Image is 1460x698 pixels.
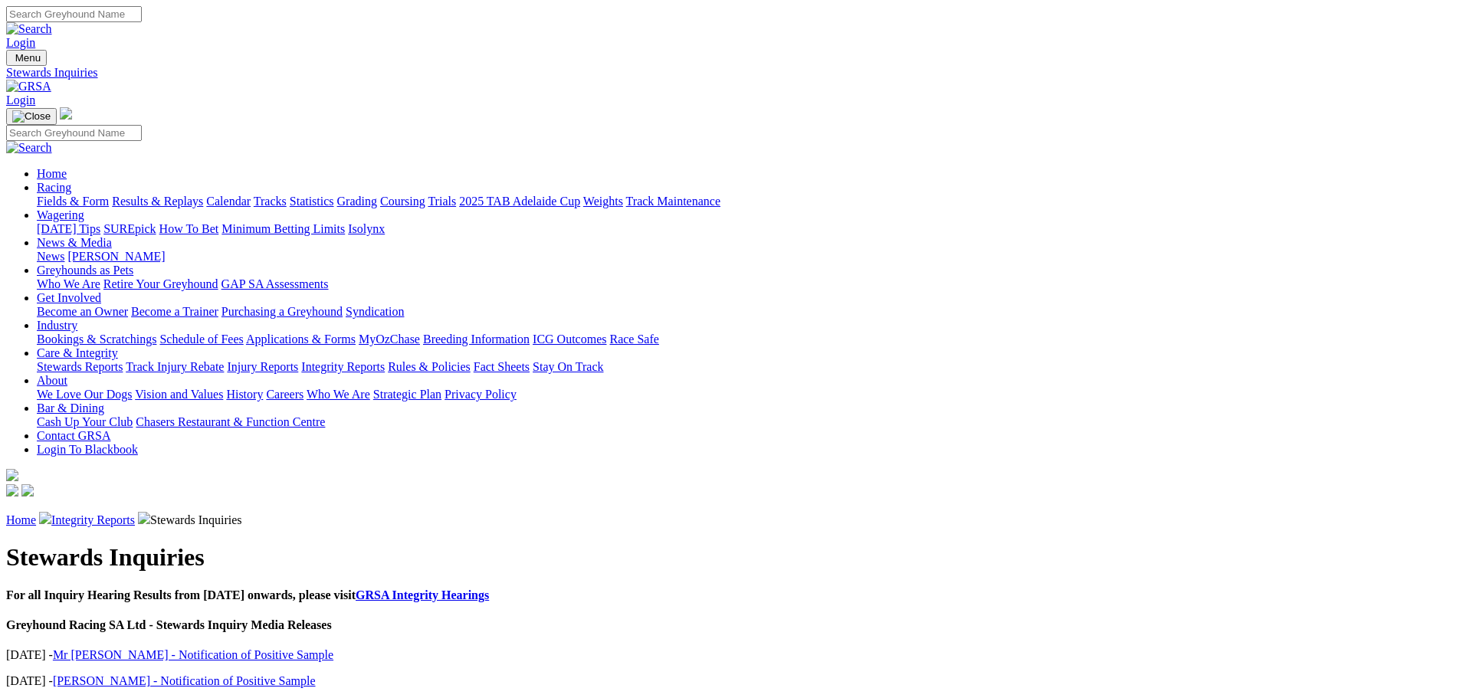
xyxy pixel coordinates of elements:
a: Greyhounds as Pets [37,264,133,277]
a: GRSA Integrity Hearings [356,588,489,601]
a: We Love Our Dogs [37,388,132,401]
a: Who We Are [307,388,370,401]
a: Fact Sheets [474,360,530,373]
img: twitter.svg [21,484,34,496]
div: Wagering [37,222,1454,236]
img: logo-grsa-white.png [60,107,72,120]
a: Grading [337,195,377,208]
p: Stewards Inquiries [6,512,1454,527]
a: News & Media [37,236,112,249]
a: Cash Up Your Club [37,415,133,428]
div: About [37,388,1454,401]
a: Become a Trainer [131,305,218,318]
a: Mr [PERSON_NAME] - Notification of Positive Sample [53,648,333,661]
a: Home [6,513,36,526]
p: [DATE] - [6,648,1454,662]
a: Integrity Reports [301,360,385,373]
a: Race Safe [609,333,658,346]
a: Tracks [254,195,287,208]
a: Strategic Plan [373,388,441,401]
img: Search [6,22,52,36]
a: GAP SA Assessments [221,277,329,290]
a: Login To Blackbook [37,443,138,456]
img: Close [12,110,51,123]
button: Toggle navigation [6,108,57,125]
a: Results & Replays [112,195,203,208]
a: Who We Are [37,277,100,290]
a: Stewards Reports [37,360,123,373]
a: Vision and Values [135,388,223,401]
a: Isolynx [348,222,385,235]
a: 2025 TAB Adelaide Cup [459,195,580,208]
a: [DATE] Tips [37,222,100,235]
a: Trials [428,195,456,208]
b: For all Inquiry Hearing Results from [DATE] onwards, please visit [6,588,489,601]
a: Rules & Policies [388,360,471,373]
img: facebook.svg [6,484,18,496]
h1: Stewards Inquiries [6,543,1454,572]
a: Stay On Track [533,360,603,373]
a: Become an Owner [37,305,128,318]
p: [DATE] - [6,674,1454,688]
a: Wagering [37,208,84,221]
a: How To Bet [159,222,219,235]
div: Bar & Dining [37,415,1454,429]
div: Racing [37,195,1454,208]
a: Care & Integrity [37,346,118,359]
a: SUREpick [103,222,156,235]
a: Home [37,167,67,180]
a: Industry [37,319,77,332]
a: Privacy Policy [445,388,517,401]
a: Applications & Forms [246,333,356,346]
a: Schedule of Fees [159,333,243,346]
a: Fields & Form [37,195,109,208]
img: chevron-right.svg [138,512,150,524]
div: Care & Integrity [37,360,1454,374]
a: Racing [37,181,71,194]
a: Syndication [346,305,404,318]
a: Login [6,36,35,49]
a: Bar & Dining [37,401,104,415]
a: Stewards Inquiries [6,66,1454,80]
a: Minimum Betting Limits [221,222,345,235]
a: Chasers Restaurant & Function Centre [136,415,325,428]
a: Calendar [206,195,251,208]
a: Coursing [380,195,425,208]
a: ICG Outcomes [533,333,606,346]
button: Toggle navigation [6,50,47,66]
a: Weights [583,195,623,208]
a: Careers [266,388,303,401]
a: Statistics [290,195,334,208]
img: logo-grsa-white.png [6,469,18,481]
img: GRSA [6,80,51,93]
a: Breeding Information [423,333,530,346]
a: [PERSON_NAME] - Notification of Positive Sample [53,674,316,687]
a: MyOzChase [359,333,420,346]
div: News & Media [37,250,1454,264]
a: History [226,388,263,401]
a: Injury Reports [227,360,298,373]
div: Greyhounds as Pets [37,277,1454,291]
img: Search [6,141,52,155]
a: Contact GRSA [37,429,110,442]
a: Integrity Reports [51,513,135,526]
a: Login [6,93,35,107]
a: Retire Your Greyhound [103,277,218,290]
a: [PERSON_NAME] [67,250,165,263]
a: Bookings & Scratchings [37,333,156,346]
div: Industry [37,333,1454,346]
h4: Greyhound Racing SA Ltd - Stewards Inquiry Media Releases [6,618,1454,632]
a: Get Involved [37,291,101,304]
a: News [37,250,64,263]
a: Track Injury Rebate [126,360,224,373]
div: Get Involved [37,305,1454,319]
span: Menu [15,52,41,64]
a: Purchasing a Greyhound [221,305,343,318]
input: Search [6,125,142,141]
a: Track Maintenance [626,195,720,208]
a: About [37,374,67,387]
img: chevron-right.svg [39,512,51,524]
input: Search [6,6,142,22]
